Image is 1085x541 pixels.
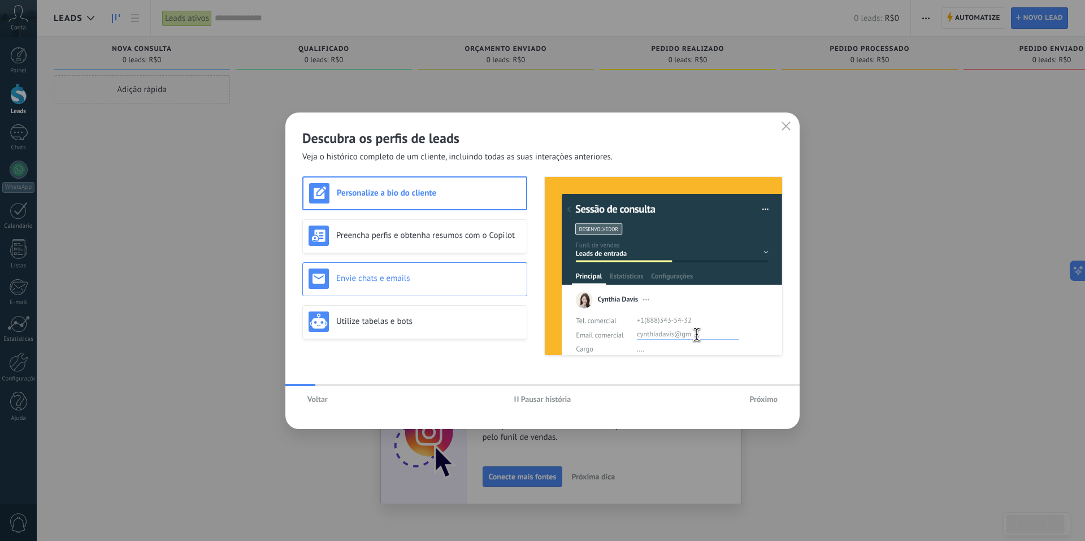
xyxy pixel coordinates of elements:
[302,129,783,147] h2: Descubra os perfis de leads
[307,395,328,403] span: Voltar
[336,273,521,284] h3: Envie chats e emails
[744,391,783,408] button: Próximo
[521,395,571,403] span: Pausar história
[302,152,613,163] span: Veja o histórico completo de um cliente, incluindo todas as suas interações anteriores.
[336,316,521,327] h3: Utilize tabelas e bots
[337,188,520,198] h3: Personalize a bio do cliente
[509,391,576,408] button: Pausar história
[336,230,521,241] h3: Preencha perfis e obtenha resumos com o Copilot
[302,391,333,408] button: Voltar
[749,395,778,403] span: Próximo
